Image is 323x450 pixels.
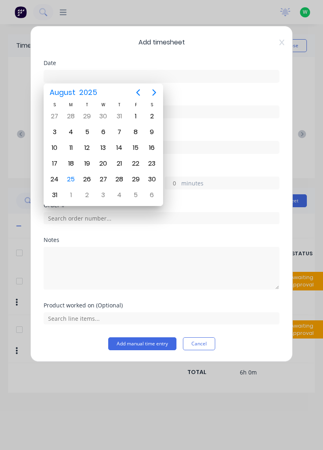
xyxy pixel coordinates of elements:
[130,126,142,138] div: Friday, August 8, 2025
[113,173,126,185] div: Thursday, August 28, 2025
[113,158,126,170] div: Thursday, August 21, 2025
[146,158,158,170] div: Saturday, August 23, 2025
[48,142,61,154] div: Sunday, August 10, 2025
[146,84,162,101] button: Next page
[48,173,61,185] div: Sunday, August 24, 2025
[130,189,142,201] div: Friday, September 5, 2025
[44,202,279,208] div: Order #
[48,189,61,201] div: Sunday, August 31, 2025
[48,85,77,100] span: August
[81,126,93,138] div: Tuesday, August 5, 2025
[46,101,63,108] div: S
[97,158,109,170] div: Wednesday, August 20, 2025
[181,179,279,189] label: minutes
[130,84,146,101] button: Previous page
[130,110,142,122] div: Friday, August 1, 2025
[97,173,109,185] div: Wednesday, August 27, 2025
[146,189,158,201] div: Saturday, September 6, 2025
[65,189,77,201] div: Monday, September 1, 2025
[146,126,158,138] div: Saturday, August 9, 2025
[81,142,93,154] div: Tuesday, August 12, 2025
[44,212,279,224] input: Search order number...
[113,110,126,122] div: Thursday, July 31, 2025
[44,60,279,66] div: Date
[130,142,142,154] div: Friday, August 15, 2025
[128,101,144,108] div: F
[77,85,99,100] span: 2025
[81,189,93,201] div: Tuesday, September 2, 2025
[97,142,109,154] div: Wednesday, August 13, 2025
[81,173,93,185] div: Tuesday, August 26, 2025
[65,158,77,170] div: Monday, August 18, 2025
[44,85,102,100] button: August2025
[144,101,160,108] div: S
[97,189,109,201] div: Wednesday, September 3, 2025
[81,158,93,170] div: Tuesday, August 19, 2025
[108,337,176,350] button: Add manual time entry
[44,312,279,324] input: Search line items...
[97,126,109,138] div: Wednesday, August 6, 2025
[130,173,142,185] div: Friday, August 29, 2025
[79,101,95,108] div: T
[113,126,126,138] div: Thursday, August 7, 2025
[146,142,158,154] div: Saturday, August 16, 2025
[113,142,126,154] div: Thursday, August 14, 2025
[65,110,77,122] div: Monday, July 28, 2025
[113,189,126,201] div: Thursday, September 4, 2025
[165,177,179,189] input: 0
[183,337,215,350] button: Cancel
[48,158,61,170] div: Sunday, August 17, 2025
[44,237,279,243] div: Notes
[146,173,158,185] div: Saturday, August 30, 2025
[65,173,77,185] div: Today, Monday, August 25, 2025
[48,110,61,122] div: Sunday, July 27, 2025
[111,101,128,108] div: T
[65,142,77,154] div: Monday, August 11, 2025
[95,101,111,108] div: W
[48,126,61,138] div: Sunday, August 3, 2025
[44,303,279,308] div: Product worked on (Optional)
[146,110,158,122] div: Saturday, August 2, 2025
[81,110,93,122] div: Tuesday, July 29, 2025
[97,110,109,122] div: Wednesday, July 30, 2025
[63,101,79,108] div: M
[130,158,142,170] div: Friday, August 22, 2025
[65,126,77,138] div: Monday, August 4, 2025
[44,38,279,47] span: Add timesheet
